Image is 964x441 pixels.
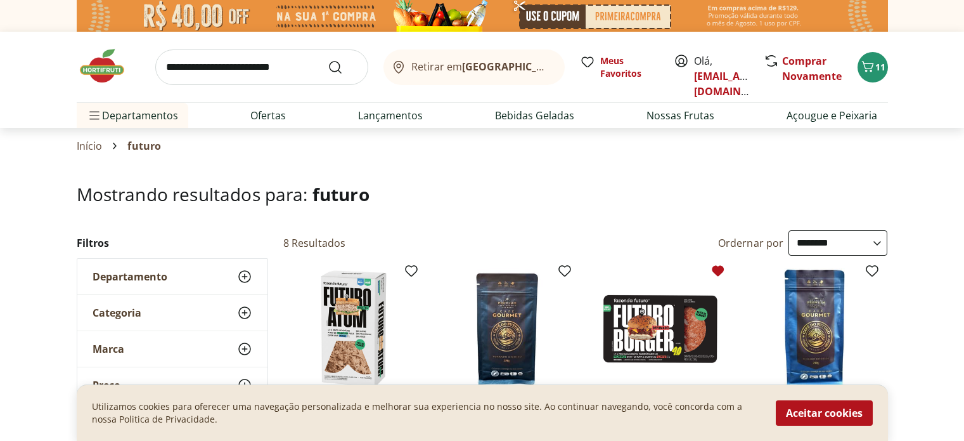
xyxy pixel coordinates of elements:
[383,49,565,85] button: Retirar em[GEOGRAPHIC_DATA]/[GEOGRAPHIC_DATA]
[93,343,124,355] span: Marca
[293,268,414,389] img: Atum Vegetal Fazenda Futuro 150g
[875,61,885,73] span: 11
[694,53,750,99] span: Olá,
[77,331,267,367] button: Marca
[787,108,877,123] a: Açougue e Peixaria
[462,60,676,74] b: [GEOGRAPHIC_DATA]/[GEOGRAPHIC_DATA]
[155,49,368,85] input: search
[93,379,120,392] span: Preço
[754,268,875,389] img: Café Torrado em Grãos Orgânicos Café do Futuro 250g
[283,236,346,250] h2: 8 Resultados
[411,61,551,72] span: Retirar em
[858,52,888,82] button: Carrinho
[93,306,141,319] span: Categoria
[312,182,370,206] span: futuro
[447,268,567,389] img: Café Torrado e Moído Orgânico Café do Futuro 250g
[87,100,178,131] span: Departamentos
[776,400,873,426] button: Aceitar cookies
[600,55,659,80] span: Meus Favoritos
[92,400,761,426] p: Utilizamos cookies para oferecer uma navegação personalizada e melhorar sua experiencia no nosso ...
[328,60,358,75] button: Submit Search
[600,268,721,389] img: Futuro Burguer Defumado Congelado 230g
[694,69,782,98] a: [EMAIL_ADDRESS][DOMAIN_NAME]
[250,108,286,123] a: Ofertas
[127,140,161,152] span: futuro
[580,55,659,80] a: Meus Favoritos
[77,367,267,403] button: Preço
[93,270,167,283] span: Departamento
[77,140,103,152] a: Início
[358,108,423,123] a: Lançamentos
[77,230,268,256] h2: Filtros
[495,108,574,123] a: Bebidas Geladas
[87,100,102,131] button: Menu
[77,259,267,294] button: Departamento
[77,295,267,331] button: Categoria
[77,184,888,204] h1: Mostrando resultados para:
[718,236,784,250] label: Ordernar por
[77,47,140,85] img: Hortifruti
[646,108,714,123] a: Nossas Frutas
[782,54,842,83] a: Comprar Novamente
